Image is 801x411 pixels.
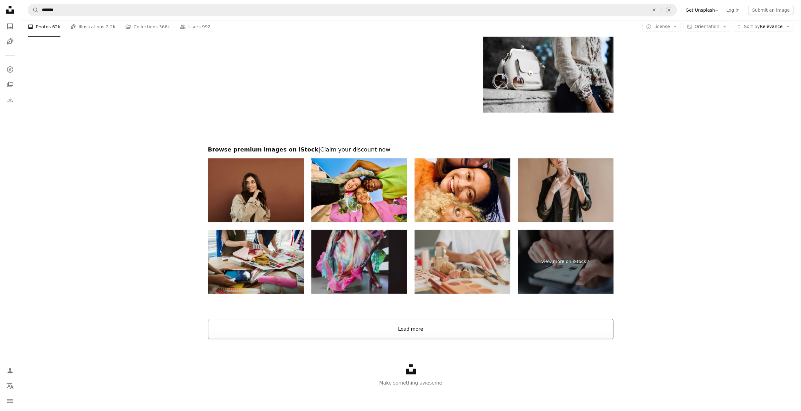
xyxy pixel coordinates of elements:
[415,230,510,294] img: Close-up Cosmetic, Eye shadow palette, Lipstick, Foundation, Young Asian beauty girl collect make...
[208,146,613,153] h2: Browse premium images on iStock
[415,158,510,222] img: Three smiling Gen Z women resting heads together, embracing wellness and friendship
[4,78,16,91] a: Collections
[318,146,390,153] span: | Claim your discount now
[208,319,613,339] button: Load more
[694,24,719,29] span: Orientation
[28,4,39,16] button: Search Unsplash
[208,158,304,222] img: A young woman displays elegant autumn fashion in a warm brown studio
[518,230,613,294] a: View more on iStock↗
[653,24,670,29] span: License
[483,26,613,113] img: woman wearing beige and red floral top leaning on gray concrete slab with white leather bag ontop
[180,16,210,37] a: Users 992
[4,364,16,377] a: Log in / Sign up
[733,21,793,31] button: Sort byRelevance
[642,21,681,31] button: License
[483,67,613,72] a: woman wearing beige and red floral top leaning on gray concrete slab with white leather bag ontop
[744,23,782,30] span: Relevance
[159,23,170,30] span: 366k
[4,380,16,392] button: Language
[661,4,676,16] button: Visual search
[4,94,16,106] a: Download History
[682,5,722,15] a: Get Unsplash+
[311,230,407,294] img: Fashion details of long pink satin summer skirt and high heels.
[208,230,304,294] img: Fashion designers working in studio
[4,63,16,76] a: Explore
[106,23,115,30] span: 2.2k
[125,16,170,37] a: Collections 366k
[744,24,759,29] span: Sort by
[4,20,16,33] a: Photos
[202,23,211,30] span: 992
[722,5,743,15] a: Log in
[71,16,116,37] a: Illustrations 2.2k
[20,379,801,387] p: Make something awesome
[311,158,407,222] img: Three Gen Z adults forming a circle with their arms and smiling outdoors in an urban environment....
[647,4,661,16] button: Clear
[4,395,16,407] button: Menu
[4,35,16,48] a: Illustrations
[4,4,16,18] a: Home — Unsplash
[748,5,793,15] button: Submit an image
[28,4,677,16] form: Find visuals sitewide
[518,158,613,222] img: Casual woman in a black blazer
[683,21,730,31] button: Orientation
